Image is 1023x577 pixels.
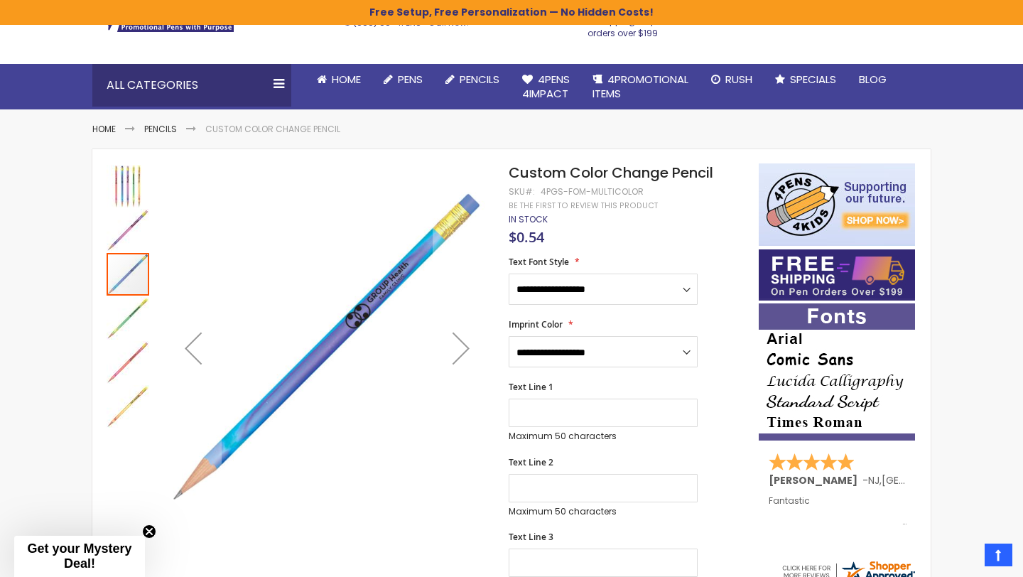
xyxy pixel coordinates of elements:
button: Close teaser [142,524,156,539]
span: [PERSON_NAME] [769,473,862,487]
span: - , [862,473,986,487]
span: Pens [398,72,423,87]
a: Be the first to review this product [509,200,658,211]
span: Rush [725,72,752,87]
div: All Categories [92,64,291,107]
img: font-personalization-examples [759,303,915,441]
strong: SKU [509,185,535,198]
span: $0.54 [509,227,544,247]
div: Availability [509,214,548,225]
div: Fantastic [769,496,906,527]
span: Text Line 3 [509,531,553,543]
div: 4PGS-FOM-MULTICOLOR [541,186,644,198]
div: Get your Mystery Deal!Close teaser [14,536,145,577]
div: Custom Color Change Pencil [107,340,151,384]
img: Custom Color Change Pencil [107,297,149,340]
span: Text Line 1 [509,381,553,393]
a: Home [305,64,372,95]
a: Pencils [434,64,511,95]
a: Home [92,123,116,135]
li: Custom Color Change Pencil [205,124,340,135]
span: Imprint Color [509,318,563,330]
span: Get your Mystery Deal! [27,541,131,571]
span: In stock [509,213,548,225]
span: Specials [790,72,836,87]
div: Custom Color Change Pencil [107,296,151,340]
a: Blog [848,64,898,95]
div: Previous [165,163,222,532]
a: Pens [372,64,434,95]
a: 4PROMOTIONALITEMS [581,64,700,110]
span: Pencils [460,72,499,87]
div: Next [433,163,489,532]
img: Free shipping on orders over $199 [759,249,915,301]
div: Custom Color Change Pencil [107,252,151,296]
a: 4Pens4impact [511,64,581,110]
img: Custom Color Change Pencil [107,165,149,207]
span: [GEOGRAPHIC_DATA] [882,473,986,487]
p: Maximum 50 characters [509,506,698,517]
a: Top [985,544,1012,566]
div: Custom Color Change Pencil [107,207,151,252]
div: Custom Color Change Pencil [107,384,149,428]
img: Custom Color Change Pencil [107,385,149,428]
img: 4pens 4 kids [759,163,915,246]
span: Blog [859,72,887,87]
img: Custom Color Change Pencil [165,184,489,509]
span: NJ [868,473,879,487]
a: Rush [700,64,764,95]
span: Text Line 2 [509,456,553,468]
span: Home [332,72,361,87]
div: Custom Color Change Pencil [107,163,151,207]
span: Custom Color Change Pencil [509,163,713,183]
span: Text Font Style [509,256,569,268]
p: Maximum 50 characters [509,431,698,442]
img: Custom Color Change Pencil [107,209,149,252]
span: 4Pens 4impact [522,72,570,101]
a: Specials [764,64,848,95]
a: Pencils [144,123,177,135]
span: 4PROMOTIONAL ITEMS [592,72,688,101]
img: Custom Color Change Pencil [107,341,149,384]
